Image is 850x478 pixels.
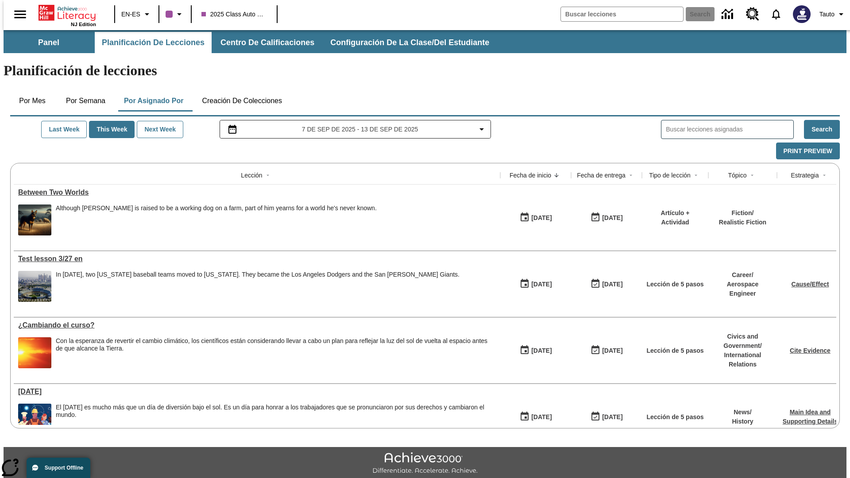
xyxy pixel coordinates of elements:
[531,212,552,224] div: [DATE]
[517,276,555,293] button: 09/13/25: Primer día en que estuvo disponible la lección
[531,279,552,290] div: [DATE]
[18,189,496,197] a: Between Two Worlds, Lessons
[577,171,626,180] div: Fecha de entrega
[323,32,496,53] button: Configuración de la clase/del estudiante
[741,2,765,26] a: Centro de recursos, Se abrirá en una pestaña nueva.
[732,408,753,417] p: News /
[792,281,829,288] a: Cause/Effect
[517,209,555,226] button: 09/13/25: Primer día en que estuvo disponible la lección
[4,32,93,53] button: Panel
[18,255,496,263] a: Test lesson 3/27 en, Lessons
[18,404,51,435] img: A banner with a blue background shows an illustrated row of diverse men and women dressed in clot...
[4,32,497,53] div: Subbarra de navegación
[728,171,746,180] div: Tópico
[18,337,51,368] img: Aerial view of a sunset with clouds.
[716,2,741,27] a: Centro de información
[118,6,156,22] button: Language: EN-ES, Selecciona un idioma
[713,351,773,369] p: International Relations
[56,337,496,352] div: Con la esperanza de revertir el cambio climático, los científicos están considerando llevar a cab...
[819,10,835,19] span: Tauto
[56,271,460,278] div: In [DATE], two [US_STATE] baseball teams moved to [US_STATE]. They became the Los Angeles Dodgers...
[195,90,289,112] button: Creación de colecciones
[71,22,96,27] span: NJ Edition
[263,170,273,181] button: Sort
[646,208,704,227] p: Artículo + Actividad
[793,5,811,23] img: Avatar
[691,170,701,181] button: Sort
[776,143,840,160] button: Print Preview
[587,342,626,359] button: 09/11/25: Último día en que podrá accederse la lección
[117,90,191,112] button: Por asignado por
[531,412,552,423] div: [DATE]
[713,280,773,298] p: Aerospace Engineer
[666,123,793,136] input: Buscar lecciones asignadas
[18,189,496,197] div: Between Two Worlds
[602,345,622,356] div: [DATE]
[783,409,838,425] a: Main Idea and Supporting Details
[561,7,683,21] input: search field
[602,412,622,423] div: [DATE]
[7,1,33,27] button: Abrir el menú lateral
[56,337,496,368] div: Con la esperanza de revertir el cambio climático, los científicos están considerando llevar a cab...
[137,121,183,138] button: Next Week
[4,62,846,79] h1: Planificación de lecciones
[89,121,135,138] button: This Week
[602,279,622,290] div: [DATE]
[18,388,496,396] div: Día del Trabajo
[517,342,555,359] button: 09/10/25: Primer día en que estuvo disponible la lección
[816,6,850,22] button: Perfil/Configuración
[476,124,487,135] svg: Collapse Date Range Filter
[804,120,840,139] button: Search
[587,276,626,293] button: 09/13/25: Último día en que podrá accederse la lección
[790,347,831,354] a: Cite Evidence
[791,171,819,180] div: Estrategia
[162,6,188,22] button: El color de la clase es morado/púrpura. Cambiar el color de la clase.
[56,204,377,212] div: Although [PERSON_NAME] is raised to be a working dog on a farm, part of him yearns for a world he...
[59,90,112,112] button: Por semana
[602,212,622,224] div: [DATE]
[121,10,140,19] span: EN-ES
[45,465,83,471] span: Support Offline
[27,458,90,478] button: Support Offline
[241,171,262,180] div: Lección
[747,170,757,181] button: Sort
[713,270,773,280] p: Career /
[39,4,96,22] a: Portada
[646,412,703,422] p: Lección de 5 pasos
[626,170,636,181] button: Sort
[302,125,418,134] span: 7 de sep de 2025 - 13 de sep de 2025
[18,321,496,329] a: ¿Cambiando el curso?, Lessons
[18,204,51,235] img: A dog with dark fur and light tan markings looks off into the distance while sheep graze in the b...
[213,32,321,53] button: Centro de calificaciones
[765,3,788,26] a: Notificaciones
[224,124,487,135] button: Seleccione el intervalo de fechas opción del menú
[56,404,496,435] div: El Día del Trabajo es mucho más que un día de diversión bajo el sol. Es un día para honrar a los ...
[41,121,87,138] button: Last Week
[18,255,496,263] div: Test lesson 3/27 en
[649,171,691,180] div: Tipo de lección
[788,3,816,26] button: Escoja un nuevo avatar
[56,404,496,419] div: El [DATE] es mucho más que un día de diversión bajo el sol. Es un día para honrar a los trabajado...
[95,32,212,53] button: Planificación de lecciones
[56,204,377,235] div: Although Chip is raised to be a working dog on a farm, part of him yearns for a world he's never ...
[18,321,496,329] div: ¿Cambiando el curso?
[510,171,551,180] div: Fecha de inicio
[56,271,460,302] div: In 1958, two New York baseball teams moved to California. They became the Los Angeles Dodgers and...
[39,3,96,27] div: Portada
[587,209,626,226] button: 09/13/25: Último día en que podrá accederse la lección
[18,271,51,302] img: Dodgers stadium.
[713,332,773,351] p: Civics and Government /
[10,90,54,112] button: Por mes
[732,417,753,426] p: History
[819,170,830,181] button: Sort
[18,388,496,396] a: Día del Trabajo, Lessons
[201,10,267,19] span: 2025 Class Auto Grade 13
[719,218,766,227] p: Realistic Fiction
[531,345,552,356] div: [DATE]
[372,452,478,475] img: Achieve3000 Differentiate Accelerate Achieve
[719,208,766,218] p: Fiction /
